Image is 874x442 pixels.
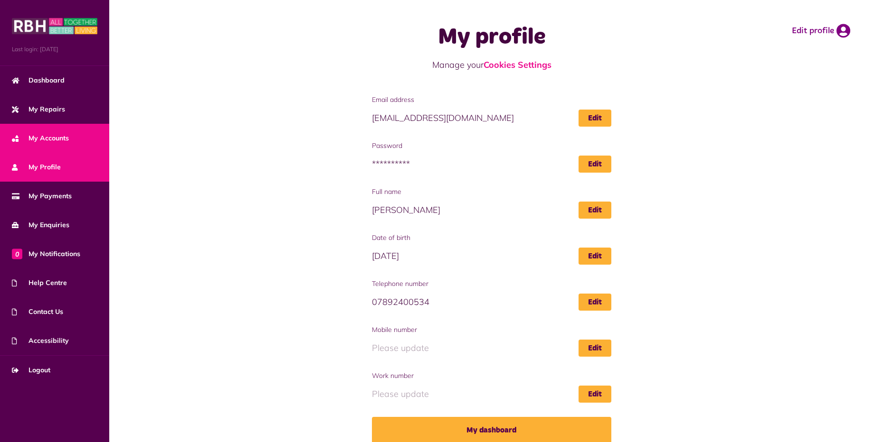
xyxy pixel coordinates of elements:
[372,340,611,357] span: Please update
[579,294,611,311] a: Edit
[12,191,72,201] span: My Payments
[12,162,61,172] span: My Profile
[310,24,674,51] h1: My profile
[372,294,611,311] span: 07892400534
[579,110,611,127] a: Edit
[12,307,63,317] span: Contact Us
[579,202,611,219] a: Edit
[12,336,69,346] span: Accessibility
[372,386,611,403] span: Please update
[579,340,611,357] a: Edit
[372,110,611,127] span: [EMAIL_ADDRESS][DOMAIN_NAME]
[372,187,611,197] span: Full name
[372,95,611,105] span: Email address
[12,45,97,54] span: Last login: [DATE]
[12,365,50,375] span: Logout
[792,24,850,38] a: Edit profile
[372,233,611,243] span: Date of birth
[372,202,611,219] span: [PERSON_NAME]
[12,220,69,230] span: My Enquiries
[310,58,674,71] p: Manage your
[12,75,65,85] span: Dashboard
[372,279,611,289] span: Telephone number
[12,133,69,143] span: My Accounts
[12,249,22,259] span: 0
[12,104,65,114] span: My Repairs
[484,59,551,70] a: Cookies Settings
[579,386,611,403] a: Edit
[579,248,611,265] a: Edit
[12,249,80,259] span: My Notifications
[12,278,67,288] span: Help Centre
[12,17,97,36] img: MyRBH
[372,248,611,265] span: [DATE]
[579,156,611,173] a: Edit
[372,371,611,381] span: Work number
[372,325,611,335] span: Mobile number
[372,141,611,151] span: Password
